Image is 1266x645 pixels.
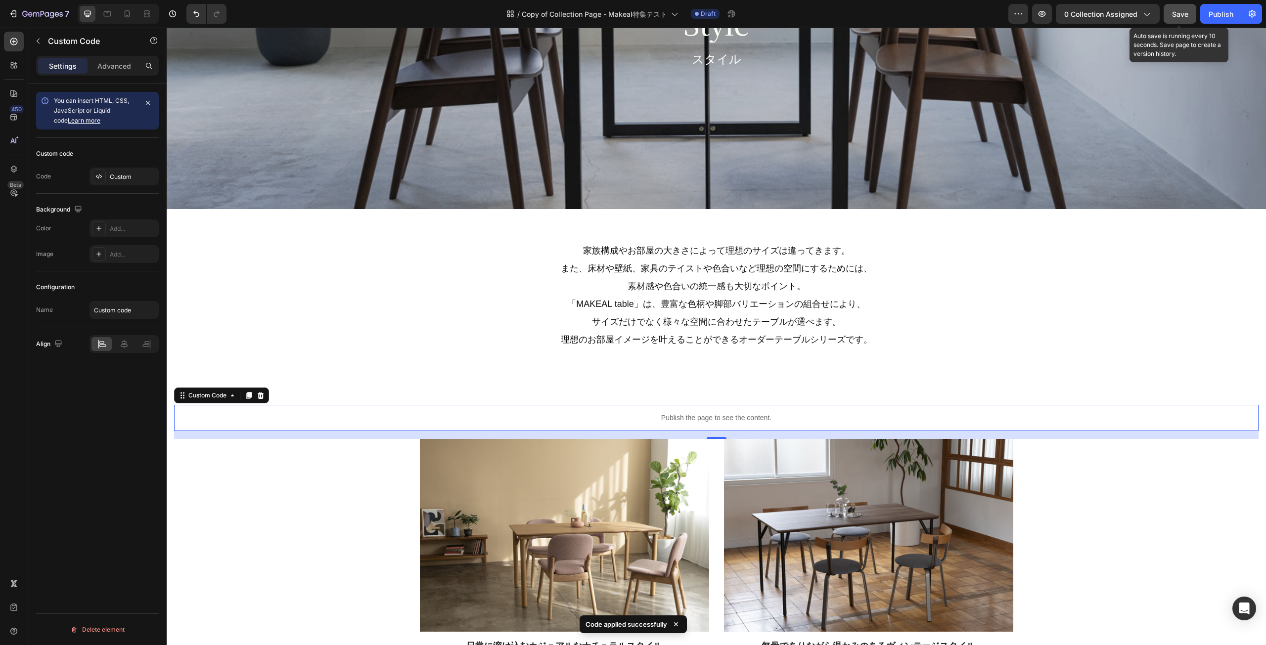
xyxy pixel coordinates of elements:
button: Delete element [36,622,159,638]
p: 日常に溶け込むカジュアルなナチュラルスタイル [254,613,542,624]
p: 無骨でありながら温かみのあるヴィンテージスタイル [558,613,846,624]
div: Custom code [36,149,73,158]
div: Code [36,172,51,181]
a: Learn more [68,117,100,124]
span: Copy of Collection Page - Makeal特集テスト [522,9,667,19]
span: Save [1172,10,1188,18]
iframe: Design area [167,28,1266,645]
span: 0 collection assigned [1064,9,1137,19]
div: Undo/Redo [186,4,226,24]
div: Color [36,224,51,233]
span: Draft [701,9,716,18]
img: gempages_534780848155657211-7ba46de4-05fa-49d7-b9a7-dc24668b98ce.jpg [253,411,543,604]
div: Add... [110,224,156,233]
div: Delete element [70,624,125,636]
span: / [517,9,520,19]
div: Image [36,250,53,258]
button: Publish [1200,4,1242,24]
button: 0 collection assigned [1056,4,1160,24]
div: Publish [1209,9,1233,19]
div: Configuration [36,283,75,292]
div: Align [36,338,64,351]
p: Custom Code [48,35,132,47]
div: 450 [9,105,24,113]
button: Save [1164,4,1196,24]
img: gempages_534780848155657211-317bb11b-dac0-4446-ac26-b2cd7b35d1cb.jpg [557,411,847,604]
p: 7 [65,8,69,20]
button: 7 [4,4,74,24]
div: Name [36,305,53,314]
div: Open Intercom Messenger [1232,597,1256,620]
p: Advanced [97,61,131,71]
div: Add... [110,250,156,259]
p: Settings [49,61,77,71]
p: Code applied successfully [586,619,667,629]
div: Custom [110,172,156,181]
span: You can insert HTML, CSS, JavaScript or Liquid code [54,97,129,124]
div: Background [36,203,84,216]
div: Beta [7,181,24,189]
